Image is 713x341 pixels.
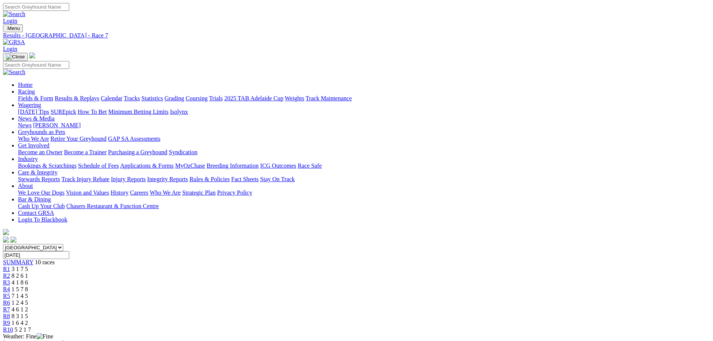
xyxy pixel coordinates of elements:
div: About [18,189,710,196]
a: MyOzChase [175,162,205,169]
a: 2025 TAB Adelaide Cup [224,95,283,101]
a: Statistics [141,95,163,101]
a: Cash Up Your Club [18,203,65,209]
a: Minimum Betting Limits [108,109,168,115]
a: Stay On Track [260,176,295,182]
a: Industry [18,156,38,162]
a: SUREpick [51,109,76,115]
img: Search [3,69,25,76]
a: Become a Trainer [64,149,107,155]
a: We Love Our Dogs [18,189,64,196]
a: R5 [3,293,10,299]
a: Purchasing a Greyhound [108,149,167,155]
span: Weather: Fine [3,333,53,340]
a: How To Bet [78,109,107,115]
img: logo-grsa-white.png [3,229,9,235]
img: twitter.svg [10,237,16,243]
img: logo-grsa-white.png [29,52,35,58]
button: Toggle navigation [3,53,28,61]
a: Who We Are [150,189,181,196]
button: Toggle navigation [3,24,23,32]
span: R2 [3,273,10,279]
a: Grading [165,95,184,101]
a: News [18,122,31,128]
a: Rules & Policies [189,176,230,182]
a: Strategic Plan [182,189,216,196]
a: Contact GRSA [18,210,54,216]
a: Bar & Dining [18,196,51,203]
a: Weights [285,95,304,101]
a: Schedule of Fees [78,162,119,169]
a: Fact Sheets [231,176,259,182]
input: Search [3,3,69,11]
span: 1 6 4 2 [12,320,28,326]
div: Get Involved [18,149,710,156]
a: R8 [3,313,10,319]
a: Integrity Reports [147,176,188,182]
a: Breeding Information [207,162,259,169]
a: Retire Your Greyhound [51,136,107,142]
span: 1 5 7 8 [12,286,28,292]
span: 1 2 4 5 [12,299,28,306]
a: R7 [3,306,10,313]
a: Vision and Values [66,189,109,196]
a: Applications & Forms [120,162,174,169]
a: Login [3,18,17,24]
span: 3 1 7 5 [12,266,28,272]
input: Search [3,61,69,69]
a: Careers [130,189,148,196]
a: Privacy Policy [217,189,252,196]
a: History [110,189,128,196]
a: Coursing [186,95,208,101]
a: Home [18,82,33,88]
a: R9 [3,320,10,326]
a: ICG Outcomes [260,162,296,169]
a: Syndication [169,149,197,155]
a: Get Involved [18,142,49,149]
a: R6 [3,299,10,306]
a: Greyhounds as Pets [18,129,65,135]
a: R3 [3,279,10,286]
div: Wagering [18,109,710,115]
div: Racing [18,95,710,102]
a: Wagering [18,102,41,108]
span: 8 3 1 5 [12,313,28,319]
span: 10 races [35,259,55,265]
span: 4 6 1 2 [12,306,28,313]
a: [DATE] Tips [18,109,49,115]
a: R10 [3,326,13,333]
a: Chasers Restaurant & Function Centre [66,203,159,209]
span: 7 1 4 5 [12,293,28,299]
span: 4 1 8 6 [12,279,28,286]
span: Menu [7,25,20,31]
a: Fields & Form [18,95,53,101]
a: Login To Blackbook [18,216,67,223]
a: [PERSON_NAME] [33,122,80,128]
a: GAP SA Assessments [108,136,161,142]
div: News & Media [18,122,710,129]
div: Greyhounds as Pets [18,136,710,142]
img: Search [3,11,25,18]
a: R4 [3,286,10,292]
a: SUMMARY [3,259,33,265]
a: Racing [18,88,35,95]
a: R1 [3,266,10,272]
a: Trials [209,95,223,101]
span: 8 2 6 1 [12,273,28,279]
a: Care & Integrity [18,169,58,176]
a: Stewards Reports [18,176,60,182]
div: Care & Integrity [18,176,710,183]
a: Calendar [101,95,122,101]
img: GRSA [3,39,25,46]
input: Select date [3,251,69,259]
div: Industry [18,162,710,169]
img: Close [6,54,25,60]
a: Become an Owner [18,149,63,155]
